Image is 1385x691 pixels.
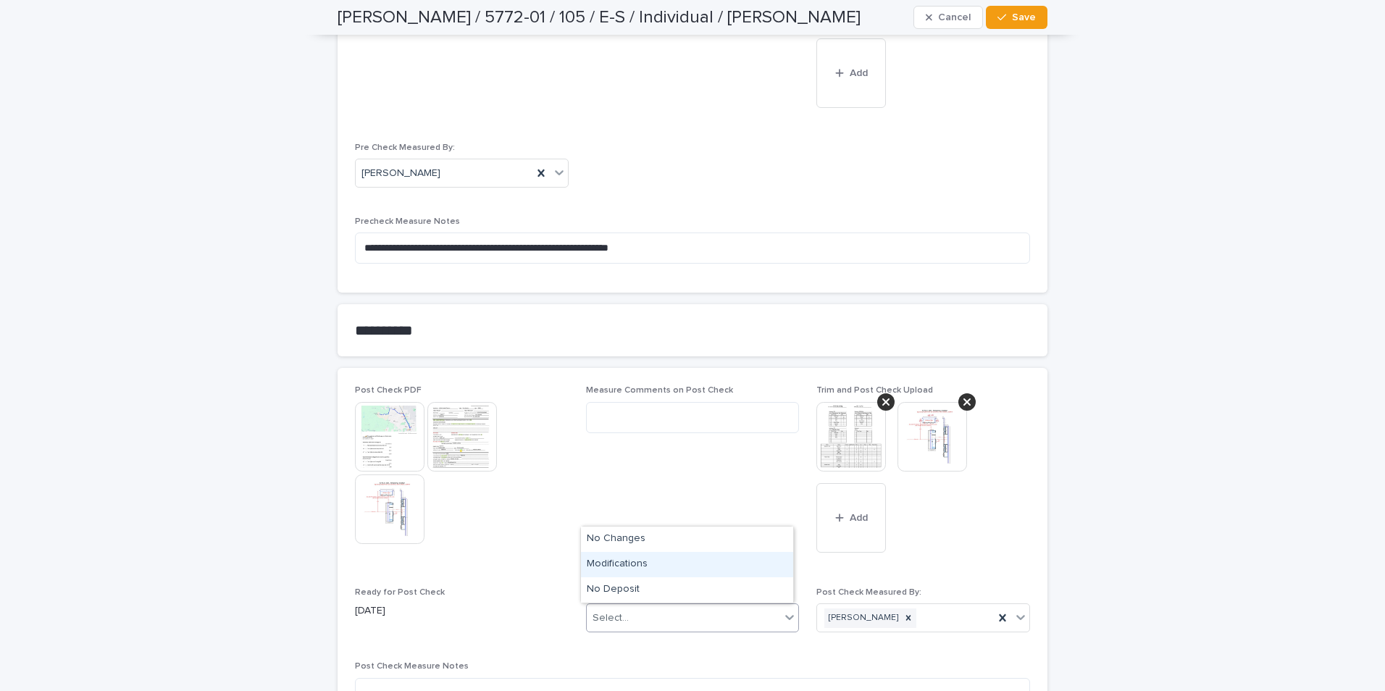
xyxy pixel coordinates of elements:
p: [DATE] [355,603,569,619]
div: No Changes [581,527,793,552]
div: No Deposit [581,577,793,603]
span: Save [1012,12,1036,22]
span: Add [850,513,868,523]
span: Post Check PDF [355,386,422,395]
span: Cancel [938,12,971,22]
button: Add [816,38,886,108]
div: [PERSON_NAME] [824,608,900,628]
span: Post Check Measured By: [816,588,921,597]
span: Trim and Post Check Upload [816,386,933,395]
div: Select... [593,611,629,626]
span: Measure Comments on Post Check [586,386,733,395]
span: Ready for Post Check [355,588,445,597]
h2: [PERSON_NAME] / 5772-01 / 105 / E-S / Individual / [PERSON_NAME] [338,7,861,28]
button: Save [986,6,1047,29]
span: Add [850,68,868,78]
span: Post Check Measure Notes [355,662,469,671]
span: Pre Check Measured By: [355,143,455,152]
div: Modifications [581,552,793,577]
button: Cancel [913,6,983,29]
span: [PERSON_NAME] [361,166,440,181]
button: Add [816,483,886,553]
span: Precheck Measure Notes [355,217,460,226]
